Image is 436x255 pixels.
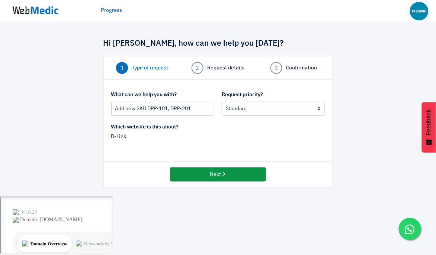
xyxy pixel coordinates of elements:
[263,62,325,74] a: 3 Confirmation
[207,64,244,72] span: Request details
[12,12,18,18] img: logo_orange.svg
[422,102,436,153] button: Feedback - Show survey
[426,109,432,135] span: Feedback
[116,62,128,74] span: 1
[30,44,67,49] div: Domain Overview
[187,62,249,74] a: 2 Request details
[111,92,177,97] strong: What can we help you with?
[19,19,82,25] div: Domain: [DOMAIN_NAME]
[111,133,214,141] p: D-Link
[12,19,18,25] img: website_grey.svg
[111,62,174,74] a: 1 Type of request
[170,167,266,182] button: Next
[132,64,168,72] span: Type of request
[22,43,28,49] img: tab_domain_overview_orange.svg
[192,62,203,74] span: 2
[75,43,81,49] img: tab_keywords_by_traffic_grey.svg
[83,44,123,49] div: Keywords by Traffic
[270,62,282,74] span: 3
[222,92,263,97] strong: Request priority?
[286,64,317,72] span: Confirmation
[103,39,333,49] h4: Hi [PERSON_NAME], how can we help you [DATE]?
[101,7,122,14] a: Progress
[111,124,179,130] strong: Which website is this about?
[21,12,36,18] div: v 4.0.24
